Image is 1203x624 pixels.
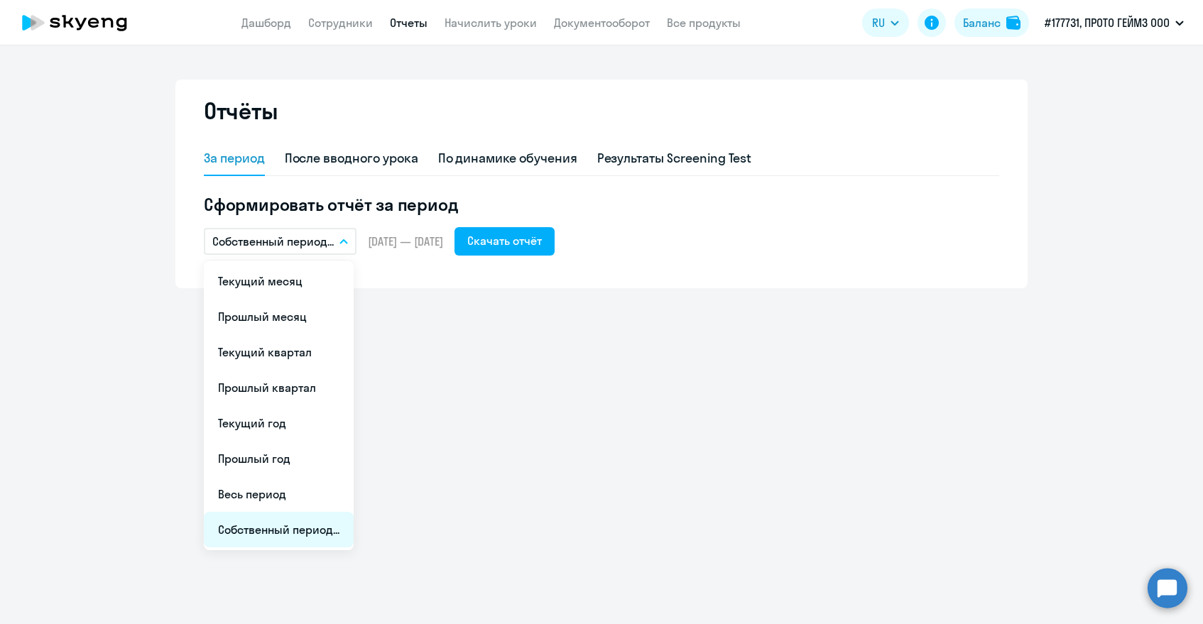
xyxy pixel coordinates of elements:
[554,16,650,30] a: Документооборот
[204,97,278,125] h2: Отчёты
[445,16,537,30] a: Начислить уроки
[204,149,265,168] div: За период
[954,9,1029,37] button: Балансbalance
[862,9,909,37] button: RU
[667,16,741,30] a: Все продукты
[390,16,428,30] a: Отчеты
[1045,14,1170,31] p: #177731, ПРОТО ГЕЙМЗ ООО
[204,193,999,216] h5: Сформировать отчёт за период
[204,228,356,255] button: Собственный период...
[212,233,334,250] p: Собственный период...
[1006,16,1020,30] img: balance
[285,149,418,168] div: После вводного урока
[872,14,885,31] span: RU
[597,149,752,168] div: Результаты Screening Test
[438,149,577,168] div: По динамике обучения
[241,16,291,30] a: Дашборд
[1038,6,1191,40] button: #177731, ПРОТО ГЕЙМЗ ООО
[308,16,373,30] a: Сотрудники
[467,232,542,249] div: Скачать отчёт
[454,227,555,256] button: Скачать отчёт
[204,261,354,550] ul: RU
[963,14,1001,31] div: Баланс
[368,234,443,249] span: [DATE] — [DATE]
